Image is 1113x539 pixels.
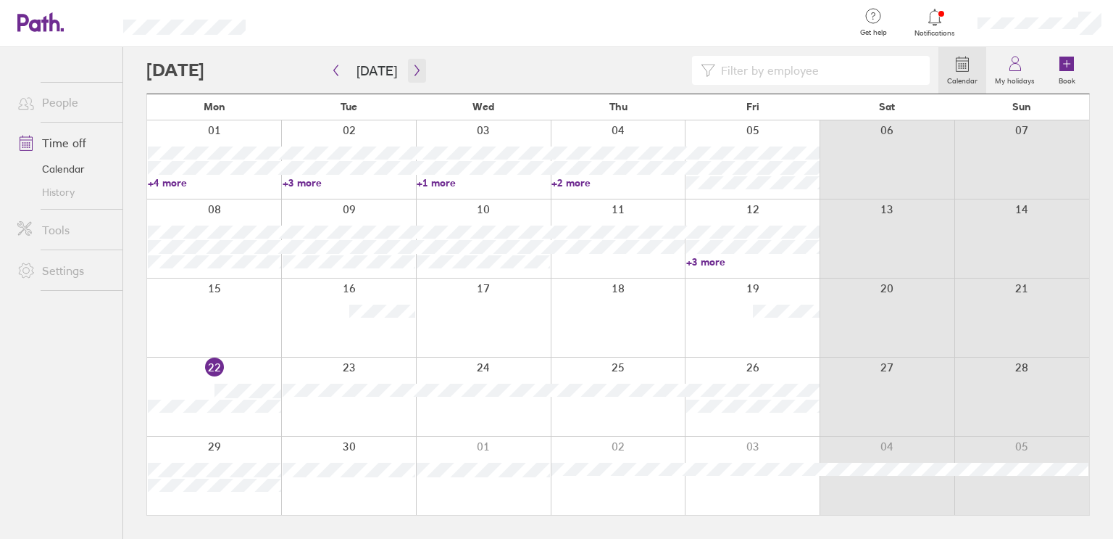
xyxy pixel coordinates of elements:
[6,128,122,157] a: Time off
[1012,101,1031,112] span: Sun
[6,256,122,285] a: Settings
[746,101,759,112] span: Fri
[6,88,122,117] a: People
[850,28,897,37] span: Get help
[1050,73,1084,86] label: Book
[341,101,357,112] span: Tue
[986,47,1043,94] a: My holidays
[715,57,921,84] input: Filter by employee
[686,255,820,268] a: +3 more
[283,176,416,189] a: +3 more
[345,59,409,83] button: [DATE]
[938,73,986,86] label: Calendar
[472,101,494,112] span: Wed
[609,101,628,112] span: Thu
[986,73,1043,86] label: My holidays
[551,176,685,189] a: +2 more
[6,215,122,244] a: Tools
[1043,47,1090,94] a: Book
[6,181,122,204] a: History
[6,157,122,181] a: Calendar
[938,47,986,94] a: Calendar
[879,101,895,112] span: Sat
[417,176,550,189] a: +1 more
[148,176,281,189] a: +4 more
[204,101,225,112] span: Mon
[912,29,959,38] span: Notifications
[912,7,959,38] a: Notifications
